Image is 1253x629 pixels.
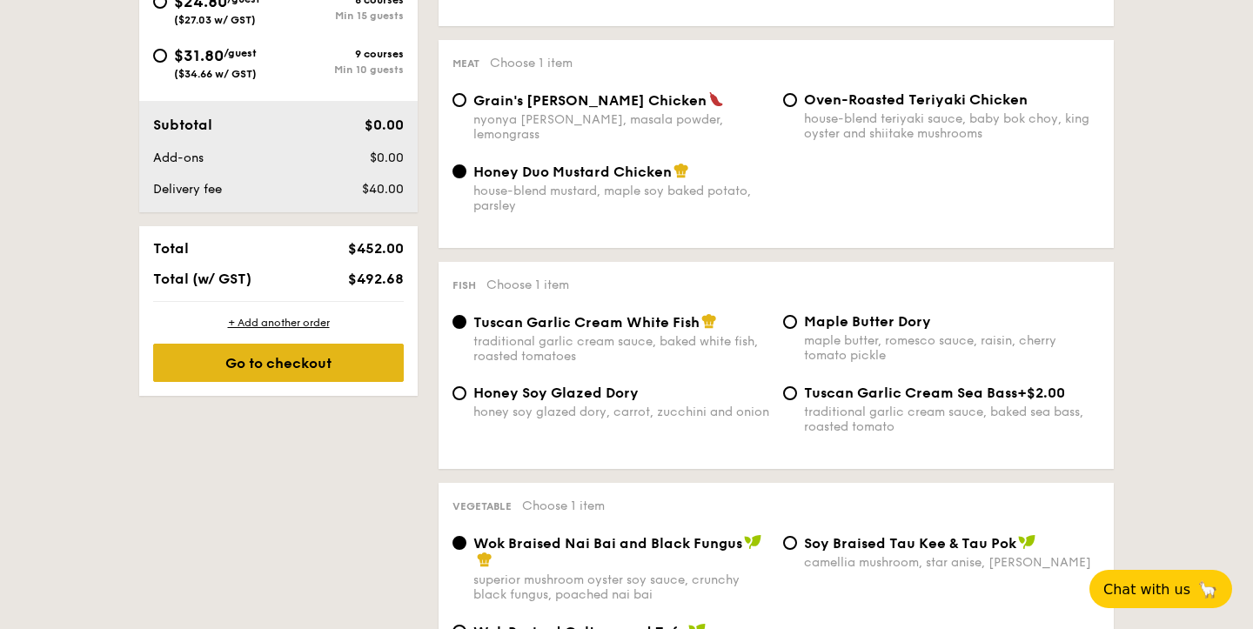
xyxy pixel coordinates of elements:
[153,271,251,287] span: Total (w/ GST)
[370,151,404,165] span: $0.00
[1103,581,1190,598] span: Chat with us
[452,386,466,400] input: Honey Soy Glazed Doryhoney soy glazed dory, carrot, zucchini and onion
[473,184,769,213] div: house-blend mustard, maple soy baked potato, parsley
[452,315,466,329] input: Tuscan Garlic Cream White Fishtraditional garlic cream sauce, baked white fish, roasted tomatoes
[452,164,466,178] input: Honey Duo Mustard Chickenhouse-blend mustard, maple soy baked potato, parsley
[153,316,404,330] div: + Add another order
[473,334,769,364] div: traditional garlic cream sauce, baked white fish, roasted tomatoes
[153,344,404,382] div: Go to checkout
[174,14,256,26] span: ($27.03 w/ GST)
[452,279,476,291] span: Fish
[473,572,769,602] div: superior mushroom oyster soy sauce, crunchy black fungus, poached nai bai
[365,117,404,133] span: $0.00
[486,278,569,292] span: Choose 1 item
[153,49,167,63] input: $31.80/guest($34.66 w/ GST)9 coursesMin 10 guests
[224,47,257,59] span: /guest
[804,555,1100,570] div: camellia mushroom, star anise, [PERSON_NAME]
[804,91,1028,108] span: Oven-Roasted Teriyaki Chicken
[477,552,492,567] img: icon-chef-hat.a58ddaea.svg
[783,536,797,550] input: ⁠Soy Braised Tau Kee & Tau Pokcamellia mushroom, star anise, [PERSON_NAME]
[522,499,605,513] span: Choose 1 item
[278,10,404,22] div: Min 15 guests
[174,46,224,65] span: $31.80
[783,93,797,107] input: Oven-Roasted Teriyaki Chickenhouse-blend teriyaki sauce, baby bok choy, king oyster and shiitake ...
[473,92,707,109] span: Grain's [PERSON_NAME] Chicken
[1089,570,1232,608] button: Chat with us🦙
[708,91,724,107] img: icon-spicy.37a8142b.svg
[804,333,1100,363] div: maple butter, romesco sauce, raisin, cherry tomato pickle
[744,534,761,550] img: icon-vegan.f8ff3823.svg
[452,536,466,550] input: Wok Braised Nai Bai and Black Fungussuperior mushroom oyster soy sauce, crunchy black fungus, poa...
[278,48,404,60] div: 9 courses
[174,68,257,80] span: ($34.66 w/ GST)
[153,182,222,197] span: Delivery fee
[473,385,639,401] span: Honey Soy Glazed Dory
[783,386,797,400] input: Tuscan Garlic Cream Sea Bass+$2.00traditional garlic cream sauce, baked sea bass, roasted tomato
[1197,579,1218,599] span: 🦙
[473,535,742,552] span: Wok Braised Nai Bai and Black Fungus
[452,57,479,70] span: Meat
[153,151,204,165] span: Add-ons
[362,182,404,197] span: $40.00
[452,93,466,107] input: Grain's [PERSON_NAME] Chickennyonya [PERSON_NAME], masala powder, lemongrass
[348,240,404,257] span: $452.00
[473,112,769,142] div: nyonya [PERSON_NAME], masala powder, lemongrass
[673,163,689,178] img: icon-chef-hat.a58ddaea.svg
[348,271,404,287] span: $492.68
[804,111,1100,141] div: house-blend teriyaki sauce, baby bok choy, king oyster and shiitake mushrooms
[278,64,404,76] div: Min 10 guests
[490,56,573,70] span: Choose 1 item
[153,117,212,133] span: Subtotal
[473,164,672,180] span: Honey Duo Mustard Chicken
[1017,385,1065,401] span: +$2.00
[804,385,1017,401] span: Tuscan Garlic Cream Sea Bass
[701,313,717,329] img: icon-chef-hat.a58ddaea.svg
[804,535,1016,552] span: ⁠Soy Braised Tau Kee & Tau Pok
[1018,534,1035,550] img: icon-vegan.f8ff3823.svg
[473,405,769,419] div: honey soy glazed dory, carrot, zucchini and onion
[473,314,700,331] span: Tuscan Garlic Cream White Fish
[804,405,1100,434] div: traditional garlic cream sauce, baked sea bass, roasted tomato
[452,500,512,512] span: Vegetable
[783,315,797,329] input: Maple Butter Dorymaple butter, romesco sauce, raisin, cherry tomato pickle
[153,240,189,257] span: Total
[804,313,931,330] span: Maple Butter Dory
